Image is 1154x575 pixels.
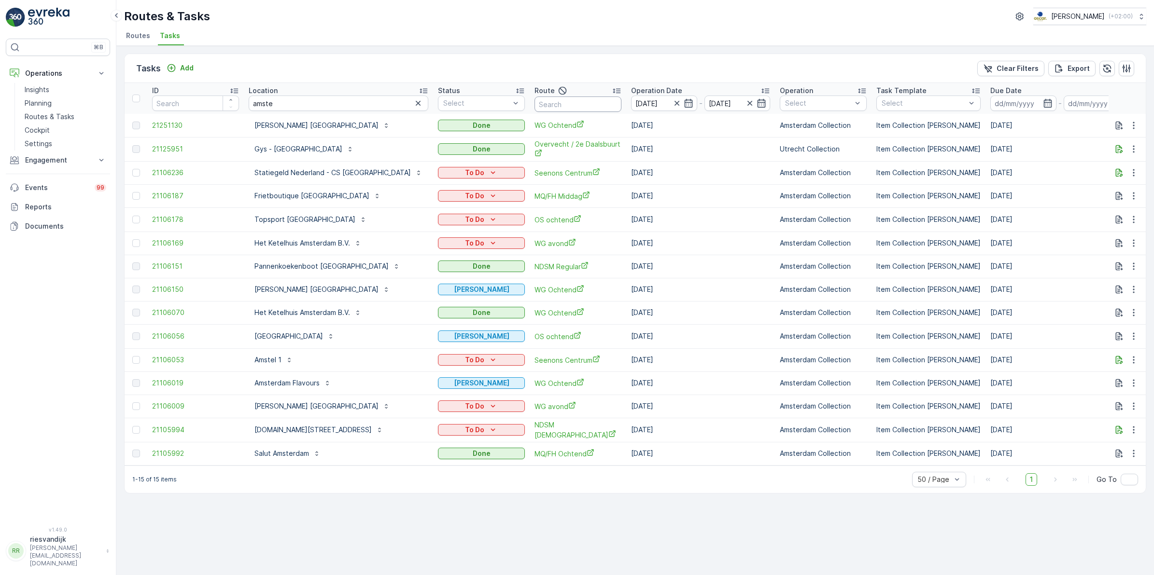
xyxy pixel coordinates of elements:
[775,418,872,442] td: Amsterdam Collection
[775,395,872,418] td: Amsterdam Collection
[30,534,101,544] p: riesvandijk
[132,309,140,316] div: Toggle Row Selected
[132,286,140,293] div: Toggle Row Selected
[626,114,775,137] td: [DATE]
[985,207,1134,232] td: [DATE]
[21,83,110,96] a: Insights
[535,401,621,411] a: WG avond
[249,422,389,438] button: [DOMAIN_NAME][STREET_ADDRESS]
[785,98,852,108] p: Select
[775,348,872,371] td: Amsterdam Collection
[97,184,104,192] p: 99
[152,401,239,411] span: 21106009
[535,378,621,388] a: WG Ochtend
[254,191,369,201] p: Frietboutique [GEOGRAPHIC_DATA]
[626,232,775,255] td: [DATE]
[1033,8,1146,25] button: [PERSON_NAME](+02:00)
[438,307,525,318] button: Done
[249,329,340,344] button: [GEOGRAPHIC_DATA]
[473,449,491,458] p: Done
[535,191,621,201] a: MQ/FH Middag
[775,137,872,161] td: Utrecht Collection
[94,43,103,51] p: ⌘B
[631,96,697,111] input: dd/mm/yyyy
[152,96,239,111] input: Search
[152,144,239,154] a: 21125951
[465,401,484,411] p: To Do
[6,64,110,83] button: Operations
[152,238,239,248] a: 21106169
[535,139,621,159] a: Overvecht / 2e Daalsbuurt
[438,86,460,96] p: Status
[254,425,372,435] p: [DOMAIN_NAME][STREET_ADDRESS]
[249,188,387,204] button: Frietboutique [GEOGRAPHIC_DATA]
[254,449,309,458] p: Salut Amsterdam
[126,31,150,41] span: Routes
[872,207,985,232] td: Item Collection [PERSON_NAME]
[872,114,985,137] td: Item Collection [PERSON_NAME]
[882,98,966,108] p: Select
[249,375,337,391] button: Amsterdam Flavours
[872,161,985,184] td: Item Collection [PERSON_NAME]
[21,96,110,110] a: Planning
[6,217,110,236] a: Documents
[21,110,110,123] a: Routes & Tasks
[535,261,621,272] a: NDSM Regular
[152,355,239,365] a: 21106053
[985,161,1134,184] td: [DATE]
[438,237,525,249] button: To Do
[535,331,621,342] span: OS ochtend
[249,86,278,96] p: Location
[25,98,52,108] p: Planning
[473,308,491,317] p: Done
[132,169,140,177] div: Toggle Row Selected
[249,235,367,251] button: Het Ketelhuis Amsterdam B.V.
[704,96,771,111] input: dd/mm/yyyy
[249,282,396,297] button: [PERSON_NAME] [GEOGRAPHIC_DATA]
[535,215,621,225] a: OS ochtend
[254,215,355,224] p: Topsport [GEOGRAPHIC_DATA]
[249,96,428,111] input: Search
[872,442,985,465] td: Item Collection [PERSON_NAME]
[872,184,985,207] td: Item Collection [PERSON_NAME]
[626,348,775,371] td: [DATE]
[8,543,24,559] div: RR
[254,378,320,388] p: Amsterdam Flavours
[136,62,161,75] p: Tasks
[249,398,396,414] button: [PERSON_NAME] [GEOGRAPHIC_DATA]
[25,183,89,192] p: Events
[985,395,1134,418] td: [DATE]
[872,137,985,161] td: Item Collection [PERSON_NAME]
[872,418,985,442] td: Item Collection [PERSON_NAME]
[985,301,1134,324] td: [DATE]
[25,221,106,231] p: Documents
[535,285,621,295] a: WG Ochtend
[152,191,239,201] a: 21106187
[254,144,342,154] p: Gys - [GEOGRAPHIC_DATA]
[872,255,985,278] td: Item Collection [PERSON_NAME]
[132,216,140,223] div: Toggle Row Selected
[535,308,621,318] a: WG Ochtend
[132,239,140,247] div: Toggle Row Selected
[465,355,484,365] p: To Do
[132,332,140,340] div: Toggle Row Selected
[626,161,775,184] td: [DATE]
[535,168,621,178] a: Seenons Centrum
[180,63,194,73] p: Add
[626,324,775,348] td: [DATE]
[152,285,239,294] a: 21106150
[152,121,239,130] a: 21251130
[6,178,110,197] a: Events99
[775,114,872,137] td: Amsterdam Collection
[872,348,985,371] td: Item Collection [PERSON_NAME]
[6,534,110,567] button: RRriesvandijk[PERSON_NAME][EMAIL_ADDRESS][DOMAIN_NAME]
[1068,64,1090,73] p: Export
[132,262,140,270] div: Toggle Row Selected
